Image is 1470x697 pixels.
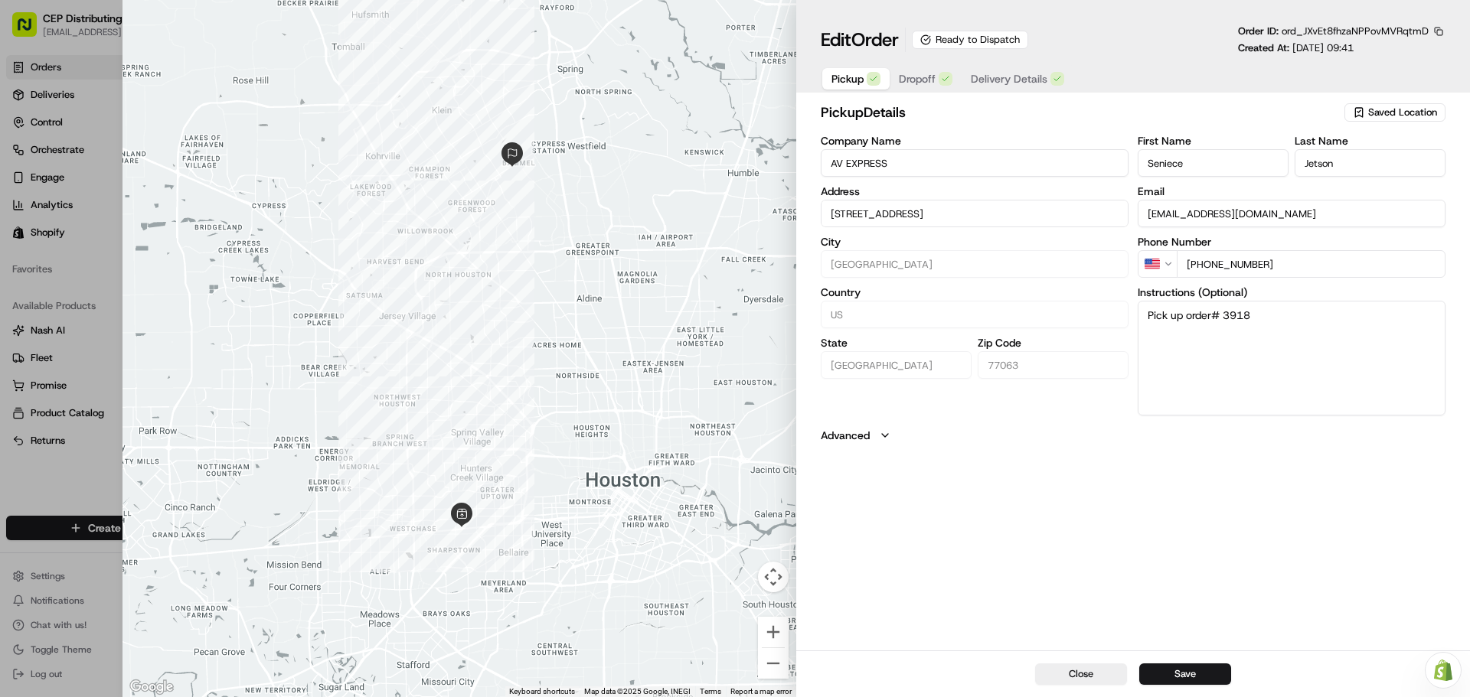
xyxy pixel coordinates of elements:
[9,336,123,363] a: 📗Knowledge Base
[47,237,163,249] span: Wisdom [PERSON_NAME]
[758,648,789,679] button: Zoom out
[821,301,1129,328] input: Enter country
[31,279,43,292] img: 1736555255976-a54dd68f-1ca7-489b-9aae-adbdc363a1c4
[152,379,185,391] span: Pylon
[237,196,279,214] button: See all
[1138,186,1445,197] label: Email
[821,200,1129,227] input: 3918 Dunvale Rd, Houston, TX 77063, USA
[584,687,691,695] span: Map data ©2025 Google, INEGI
[15,146,43,174] img: 1736555255976-a54dd68f-1ca7-489b-9aae-adbdc363a1c4
[1238,41,1354,55] p: Created At:
[758,562,789,592] button: Map camera controls
[1138,135,1289,146] label: First Name
[978,337,1129,348] label: Zip Code
[1295,149,1445,177] input: Enter last name
[851,28,899,52] span: Order
[260,151,279,169] button: Start new chat
[821,428,870,443] label: Advanced
[129,344,142,356] div: 💻
[15,15,46,46] img: Nash
[15,223,40,252] img: Wisdom Oko
[1138,149,1289,177] input: Enter first name
[69,161,211,174] div: We're available if you need us!
[821,337,972,348] label: State
[821,28,899,52] h1: Edit
[127,278,132,291] span: •
[1295,135,1445,146] label: Last Name
[1177,250,1445,278] input: Enter phone number
[145,342,246,357] span: API Documentation
[821,250,1129,278] input: Enter city
[821,287,1129,298] label: Country
[912,31,1028,49] div: Ready to Dispatch
[1035,663,1127,685] button: Close
[166,237,171,249] span: •
[136,278,167,291] span: [DATE]
[700,687,721,695] a: Terms (opens in new tab)
[175,237,206,249] span: [DATE]
[730,687,792,695] a: Report a map error
[32,146,60,174] img: 8571987876998_91fb9ceb93ad5c398215_72.jpg
[821,102,1341,123] h2: pickup Details
[1282,24,1429,37] span: ord_JXvEt8fhzaNPPovMVRqtmD
[47,278,124,291] span: [PERSON_NAME]
[899,71,936,86] span: Dropoff
[15,264,40,288] img: Masood Aslam
[821,186,1129,197] label: Address
[123,336,252,363] a: 💻API Documentation
[831,71,864,86] span: Pickup
[509,686,575,697] button: Keyboard shortcuts
[758,617,789,647] button: Zoom in
[821,236,1129,247] label: City
[15,61,279,86] p: Welcome 👋
[1138,200,1445,227] input: Enter email
[1368,106,1437,119] span: Saved Location
[971,71,1047,86] span: Delivery Details
[15,199,103,211] div: Past conversations
[1138,301,1445,415] textarea: Pick up order# 3918
[821,135,1129,146] label: Company Name
[40,99,276,115] input: Got a question? Start typing here...
[1292,41,1354,54] span: [DATE] 09:41
[1138,236,1445,247] label: Phone Number
[69,146,251,161] div: Start new chat
[821,149,1129,177] input: Enter company name
[31,238,43,250] img: 1736555255976-a54dd68f-1ca7-489b-9aae-adbdc363a1c4
[1139,663,1231,685] button: Save
[978,351,1129,379] input: Enter zip code
[1238,24,1429,38] p: Order ID:
[126,677,177,697] a: Open this area in Google Maps (opens a new window)
[108,379,185,391] a: Powered byPylon
[15,344,28,356] div: 📗
[821,428,1445,443] button: Advanced
[1344,102,1445,123] button: Saved Location
[1138,287,1445,298] label: Instructions (Optional)
[821,351,972,379] input: Enter state
[126,677,177,697] img: Google
[31,342,117,357] span: Knowledge Base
